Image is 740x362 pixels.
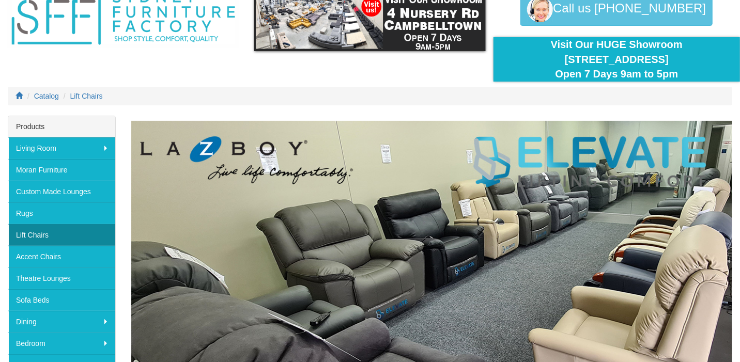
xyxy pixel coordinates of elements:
a: Accent Chairs [8,246,115,267]
a: Rugs [8,202,115,224]
a: Theatre Lounges [8,267,115,289]
a: Bedroom [8,333,115,354]
a: Lift Chairs [70,92,103,100]
div: Visit Our HUGE Showroom [STREET_ADDRESS] Open 7 Days 9am to 5pm [501,37,732,82]
a: Moran Furniture [8,159,115,181]
a: Sofa Beds [8,289,115,311]
a: Catalog [34,92,59,100]
a: Custom Made Lounges [8,181,115,202]
div: Products [8,116,115,137]
a: Lift Chairs [8,224,115,246]
a: Living Room [8,137,115,159]
a: Dining [8,311,115,333]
